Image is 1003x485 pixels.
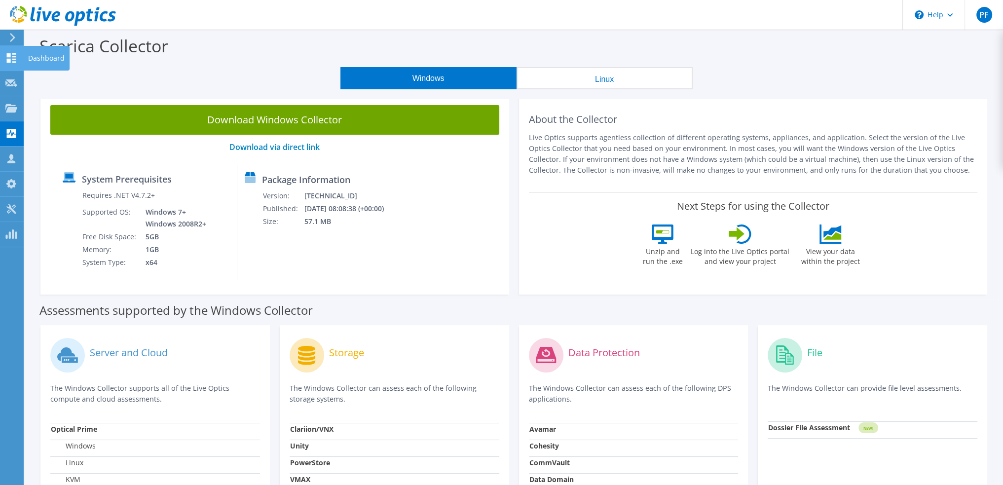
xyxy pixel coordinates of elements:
[795,244,866,266] label: View your data within the project
[807,348,822,358] label: File
[640,244,685,266] label: Unzip and run the .exe
[768,383,977,403] p: The Windows Collector can provide file level assessments.
[290,475,310,484] strong: VMAX
[290,458,330,467] strong: PowerStore
[82,243,138,256] td: Memory:
[529,424,556,434] strong: Avamar
[329,348,364,358] label: Storage
[863,425,873,431] tspan: NEW!
[290,441,309,450] strong: Unity
[229,142,320,152] a: Download via direct link
[39,35,168,57] label: Scarica Collector
[290,424,334,434] strong: Clariion/VNX
[51,458,83,468] label: Linux
[50,383,260,405] p: The Windows Collector supports all of the Live Optics compute and cloud assessments.
[82,174,172,184] label: System Prerequisites
[90,348,168,358] label: Server and Cloud
[262,202,304,215] td: Published:
[529,475,574,484] strong: Data Domain
[23,46,70,71] div: Dashboard
[768,423,850,432] strong: Dossier File Assessment
[82,206,138,230] td: Supported OS:
[915,10,924,19] svg: \n
[51,475,80,485] label: KVM
[517,67,693,89] button: Linux
[138,243,208,256] td: 1GB
[82,190,155,200] label: Requires .NET V4.7.2+
[82,230,138,243] td: Free Disk Space:
[138,230,208,243] td: 5GB
[262,189,304,202] td: Version:
[568,348,640,358] label: Data Protection
[529,113,978,125] h2: About the Collector
[290,383,499,405] p: The Windows Collector can assess each of the following storage systems.
[50,105,499,135] a: Download Windows Collector
[262,215,304,228] td: Size:
[138,206,208,230] td: Windows 7+ Windows 2008R2+
[304,189,397,202] td: [TECHNICAL_ID]
[51,441,96,451] label: Windows
[51,424,97,434] strong: Optical Prime
[529,441,559,450] strong: Cohesity
[340,67,517,89] button: Windows
[304,202,397,215] td: [DATE] 08:08:38 (+00:00)
[677,200,829,212] label: Next Steps for using the Collector
[529,383,739,405] p: The Windows Collector can assess each of the following DPS applications.
[690,244,790,266] label: Log into the Live Optics portal and view your project
[82,256,138,269] td: System Type:
[529,132,978,176] p: Live Optics supports agentless collection of different operating systems, appliances, and applica...
[529,458,570,467] strong: CommVault
[262,175,350,185] label: Package Information
[976,7,992,23] span: PF
[138,256,208,269] td: x64
[39,305,313,315] label: Assessments supported by the Windows Collector
[304,215,397,228] td: 57.1 MB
